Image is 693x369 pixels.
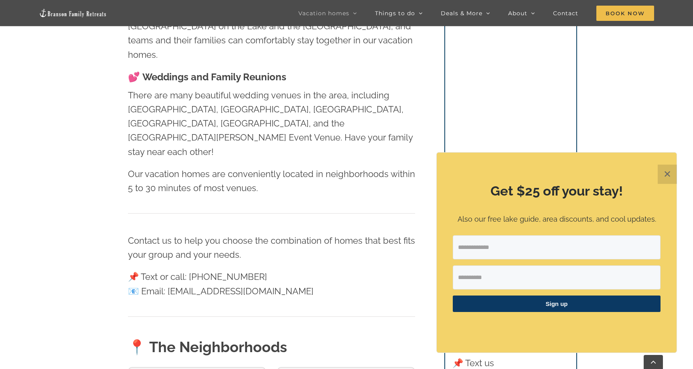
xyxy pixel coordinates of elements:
span: Deals & More [441,10,482,16]
h2: Get $25 off your stay! [453,182,661,200]
p: There are many beautiful wedding venues in the area, including [GEOGRAPHIC_DATA], [GEOGRAPHIC_DAT... [128,88,415,159]
span: Contact [553,10,578,16]
p: Our vacation homes are conveniently located in neighborhoods within 5 to 30 minutes of most venues. [128,167,415,195]
button: Close [658,165,677,184]
span: Vacation homes [298,10,349,16]
p: Also our free lake guide, area discounts, and cool updates. [453,214,661,225]
img: Branson Family Retreats Logo [39,8,107,18]
input: First Name [453,265,661,289]
strong: 📍 The Neighborhoods [128,338,287,355]
p: ​ [453,322,661,330]
input: Email Address [453,235,661,259]
span: Book Now [596,6,654,21]
p: 📌 Text or call: [PHONE_NUMBER] 📧 Email: [EMAIL_ADDRESS][DOMAIN_NAME] [128,270,415,298]
span: Things to do [375,10,415,16]
span: About [508,10,527,16]
strong: 💕 Weddings and Family Reunions [128,71,286,83]
p: Contact us to help you choose the combination of homes that best fits your group and your needs. [128,234,415,262]
button: Sign up [453,296,661,312]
